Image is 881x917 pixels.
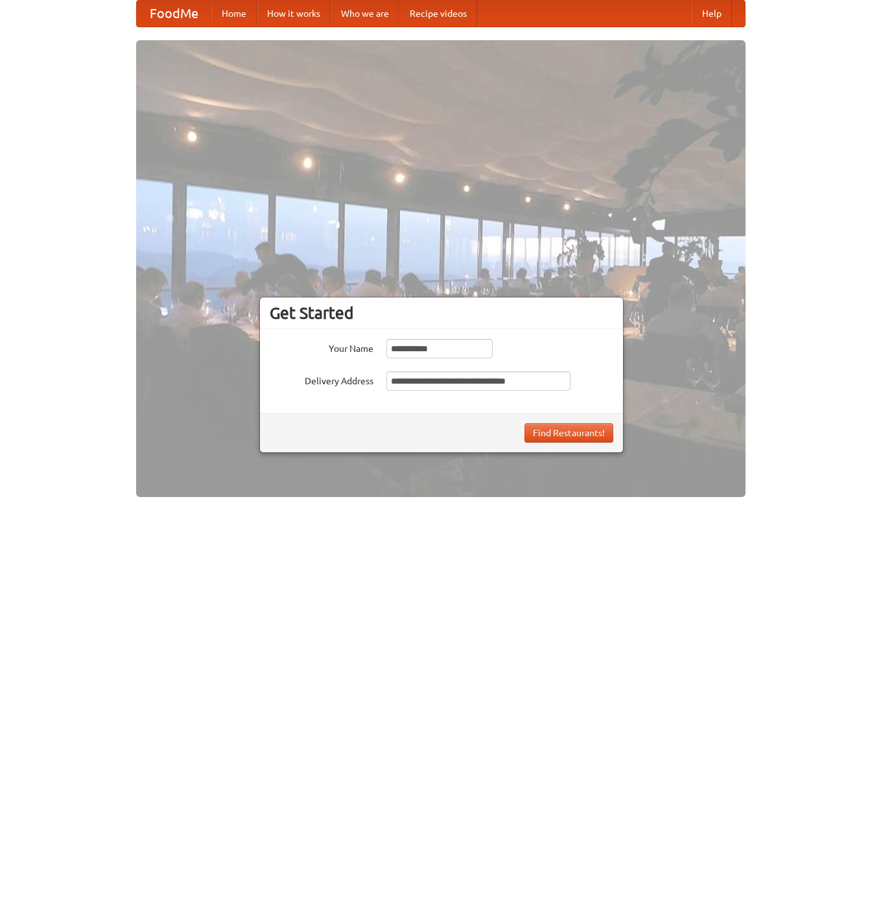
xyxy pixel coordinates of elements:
h3: Get Started [270,303,613,323]
a: Who we are [331,1,399,27]
a: Help [692,1,732,27]
a: Home [211,1,257,27]
label: Your Name [270,339,373,355]
a: Recipe videos [399,1,477,27]
a: FoodMe [137,1,211,27]
label: Delivery Address [270,371,373,388]
button: Find Restaurants! [524,423,613,443]
a: How it works [257,1,331,27]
